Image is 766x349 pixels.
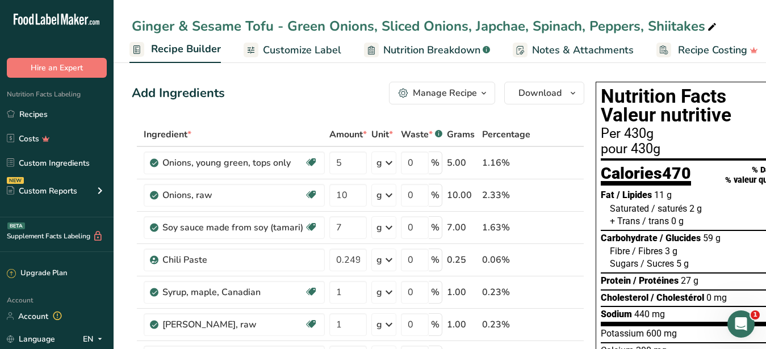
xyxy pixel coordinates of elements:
[532,43,634,58] span: Notes & Attachments
[144,128,191,141] span: Ingredient
[706,292,727,303] span: 0 mg
[7,185,77,197] div: Custom Reports
[651,203,687,214] span: / saturés
[7,268,67,279] div: Upgrade Plan
[518,86,562,100] span: Download
[610,216,640,226] span: + Trans
[482,128,530,141] span: Percentage
[389,82,495,104] button: Manage Recipe
[610,203,649,214] span: Saturated
[681,275,698,286] span: 27 g
[447,188,478,202] div: 10.00
[162,156,304,170] div: Onions, young green, tops only
[660,233,701,243] span: / Glucides
[633,275,679,286] span: / Protéines
[689,203,702,214] span: 2 g
[329,128,367,141] span: Amount
[162,188,304,202] div: Onions, raw
[376,156,382,170] div: g
[678,43,747,58] span: Recipe Costing
[671,216,684,226] span: 0 g
[447,128,475,141] span: Grams
[376,188,382,202] div: g
[383,43,480,58] span: Nutrition Breakdown
[656,37,758,63] a: Recipe Costing
[601,190,614,200] span: Fat
[132,16,719,36] div: Ginger & Sesame Tofu - Green Onions, Sliced Onions, Japchae, Spinach, Peppers, Shiitakes
[513,37,634,63] a: Notes & Attachments
[7,222,25,229] div: BETA
[376,253,382,267] div: g
[7,329,55,349] a: Language
[665,246,677,257] span: 3 g
[482,253,530,267] div: 0.06%
[642,216,669,226] span: / trans
[401,128,442,141] div: Waste
[601,292,648,303] span: Cholesterol
[601,328,644,339] span: Potassium
[129,36,221,64] a: Recipe Builder
[162,285,304,299] div: Syrup, maple, Canadian
[447,285,478,299] div: 1.00
[610,258,638,269] span: Sugars
[482,318,530,331] div: 0.23%
[482,156,530,170] div: 1.16%
[83,332,107,346] div: EN
[751,310,760,319] span: 1
[727,310,755,338] iframe: Intercom live chat
[646,328,677,339] span: 600 mg
[703,233,721,243] span: 59 g
[676,258,689,269] span: 5 g
[482,285,530,299] div: 0.23%
[482,221,530,234] div: 1.63%
[632,246,663,257] span: / Fibres
[641,258,674,269] span: / Sucres
[132,84,225,103] div: Add Ingredients
[601,275,631,286] span: Protein
[376,285,382,299] div: g
[610,246,630,257] span: Fibre
[376,221,382,234] div: g
[263,43,341,58] span: Customize Label
[504,82,584,104] button: Download
[617,190,652,200] span: / Lipides
[447,156,478,170] div: 5.00
[413,86,477,100] div: Manage Recipe
[662,163,691,183] span: 470
[601,309,632,319] span: Sodium
[151,41,221,57] span: Recipe Builder
[634,309,665,319] span: 440 mg
[7,58,107,78] button: Hire an Expert
[447,221,478,234] div: 7.00
[371,128,393,141] span: Unit
[7,177,24,184] div: NEW
[376,318,382,331] div: g
[364,37,490,63] a: Nutrition Breakdown
[651,292,704,303] span: / Cholestérol
[162,318,304,331] div: [PERSON_NAME], raw
[447,253,478,267] div: 0.25
[654,190,672,200] span: 11 g
[162,221,304,234] div: Soy sauce made from soy (tamari)
[482,188,530,202] div: 2.33%
[244,37,341,63] a: Customize Label
[601,233,658,243] span: Carbohydrate
[162,253,304,267] div: Chili Paste
[601,165,691,186] div: Calories
[447,318,478,331] div: 1.00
